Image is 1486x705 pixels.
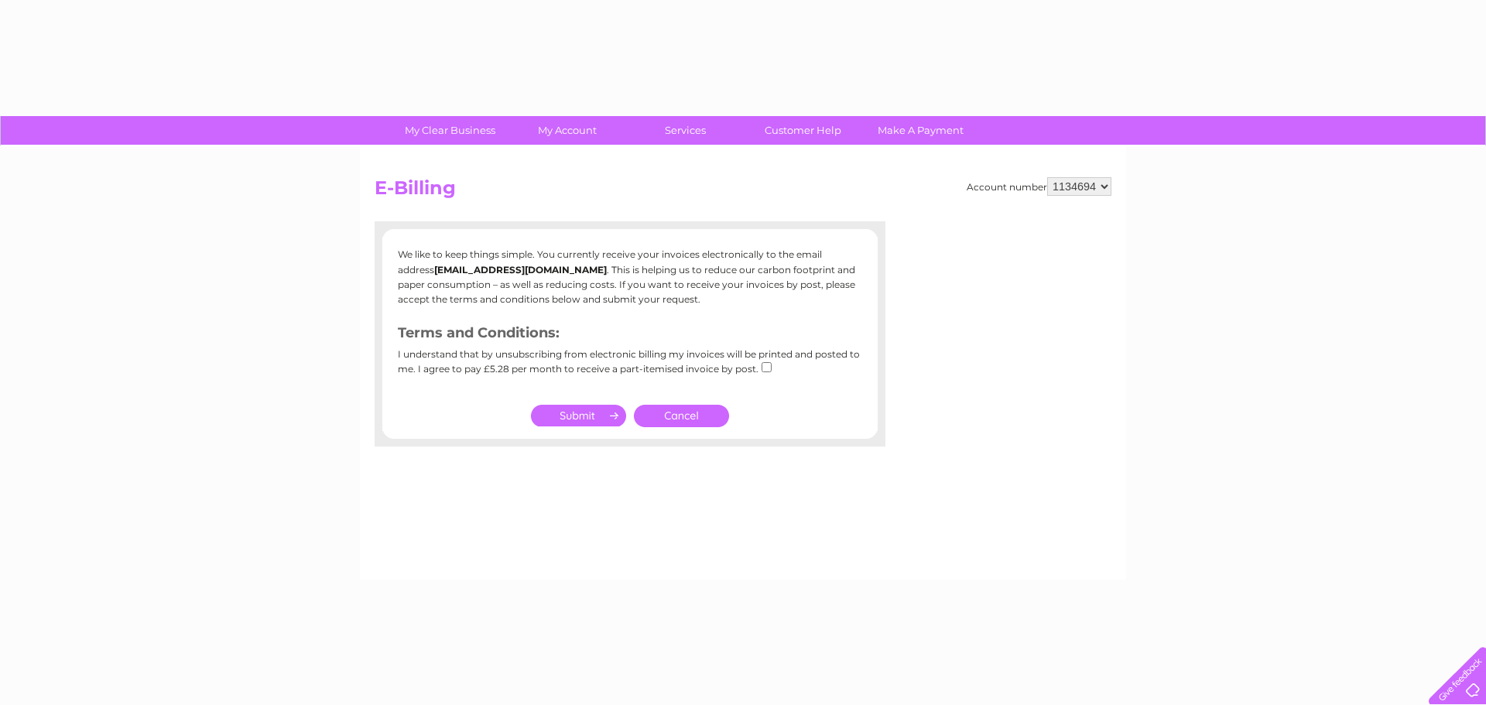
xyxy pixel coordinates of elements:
[398,322,862,349] h3: Terms and Conditions:
[621,116,749,145] a: Services
[967,177,1111,196] div: Account number
[504,116,632,145] a: My Account
[375,177,1111,207] h2: E-Billing
[634,405,729,427] a: Cancel
[386,116,514,145] a: My Clear Business
[434,264,607,275] b: [EMAIL_ADDRESS][DOMAIN_NAME]
[857,116,984,145] a: Make A Payment
[531,405,626,426] input: Submit
[739,116,867,145] a: Customer Help
[398,349,862,385] div: I understand that by unsubscribing from electronic billing my invoices will be printed and posted...
[398,247,862,306] p: We like to keep things simple. You currently receive your invoices electronically to the email ad...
